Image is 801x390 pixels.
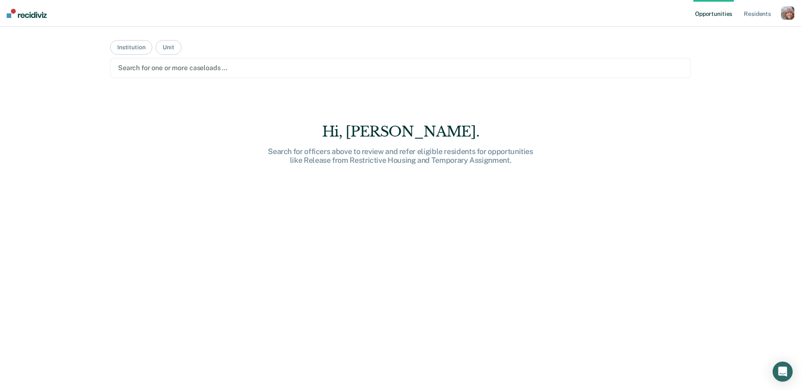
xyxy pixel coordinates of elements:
button: Unit [156,40,181,55]
div: Search for officers above to review and refer eligible residents for opportunities like Release f... [267,147,534,165]
img: Recidiviz [7,9,47,18]
button: Institution [110,40,152,55]
div: Hi, [PERSON_NAME]. [267,123,534,140]
div: Open Intercom Messenger [773,362,793,382]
